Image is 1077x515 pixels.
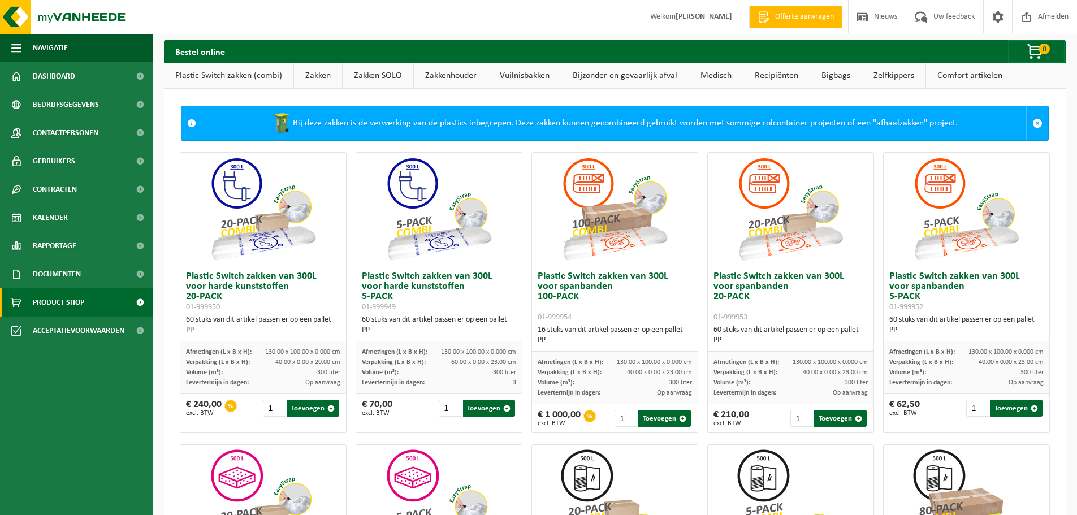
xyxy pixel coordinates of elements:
div: 60 stuks van dit artikel passen er op een pallet [186,315,340,335]
span: 300 liter [845,379,868,386]
input: 1 [966,400,989,417]
span: Offerte aanvragen [772,11,837,23]
span: excl. BTW [713,420,749,427]
img: WB-0240-HPE-GN-50.png [270,112,293,135]
a: Vuilnisbakken [488,63,561,89]
span: Dashboard [33,62,75,90]
span: Levertermijn in dagen: [362,379,425,386]
h3: Plastic Switch zakken van 300L voor spanbanden 5-PACK [889,271,1044,312]
div: € 62,50 [889,400,920,417]
span: Volume (m³): [713,379,750,386]
span: Op aanvraag [657,390,692,396]
span: Contactpersonen [33,119,98,147]
input: 1 [615,410,637,427]
span: 130.00 x 100.00 x 0.000 cm [441,349,516,356]
span: Op aanvraag [1009,379,1044,386]
span: Bedrijfsgegevens [33,90,99,119]
input: 1 [790,410,813,427]
span: 130.00 x 100.00 x 0.000 cm [793,359,868,366]
span: Levertermijn in dagen: [889,379,952,386]
button: Toevoegen [990,400,1043,417]
img: 01-999954 [558,153,671,266]
a: Zakken SOLO [343,63,413,89]
a: Zakkenhouder [414,63,488,89]
img: 01-999953 [734,153,847,266]
a: Offerte aanvragen [749,6,842,28]
h2: Bestel online [164,40,236,62]
span: 300 liter [669,379,692,386]
a: Zelfkippers [862,63,925,89]
a: Recipiënten [743,63,810,89]
div: PP [186,325,340,335]
span: Verpakking (L x B x H): [538,369,602,376]
button: Toevoegen [814,410,867,427]
img: 01-999950 [206,153,319,266]
span: 3 [513,379,516,386]
span: 40.00 x 0.00 x 23.00 cm [803,369,868,376]
strong: [PERSON_NAME] [676,12,732,21]
span: Verpakking (L x B x H): [186,359,250,366]
a: Comfort artikelen [926,63,1014,89]
div: € 1 000,00 [538,410,581,427]
span: 130.00 x 100.00 x 0.000 cm [617,359,692,366]
span: 01-999953 [713,313,747,322]
img: 01-999952 [910,153,1023,266]
span: Verpakking (L x B x H): [889,359,953,366]
div: 16 stuks van dit artikel passen er op een pallet [538,325,692,345]
span: Verpakking (L x B x H): [713,369,777,376]
span: Op aanvraag [833,390,868,396]
span: Op aanvraag [305,379,340,386]
div: PP [889,325,1044,335]
span: 300 liter [317,369,340,376]
div: PP [713,335,868,345]
span: 130.00 x 100.00 x 0.000 cm [968,349,1044,356]
span: excl. BTW [538,420,581,427]
span: 01-999954 [538,313,572,322]
span: 40.00 x 0.00 x 20.00 cm [275,359,340,366]
div: PP [538,335,692,345]
span: Volume (m³): [538,379,574,386]
span: excl. BTW [186,410,222,417]
span: Volume (m³): [186,369,223,376]
span: excl. BTW [889,410,920,417]
span: excl. BTW [362,410,392,417]
span: 40.00 x 0.00 x 23.00 cm [627,369,692,376]
span: 01-999950 [186,303,220,311]
div: 60 stuks van dit artikel passen er op een pallet [362,315,516,335]
div: € 70,00 [362,400,392,417]
span: 40.00 x 0.00 x 23.00 cm [979,359,1044,366]
a: Bijzonder en gevaarlijk afval [561,63,689,89]
span: 300 liter [493,369,516,376]
h3: Plastic Switch zakken van 300L voor spanbanden 100-PACK [538,271,692,322]
span: 01-999952 [889,303,923,311]
span: 01-999949 [362,303,396,311]
span: Acceptatievoorwaarden [33,317,124,345]
button: 0 [1008,40,1065,63]
div: Bij deze zakken is de verwerking van de plastics inbegrepen. Deze zakken kunnen gecombineerd gebr... [202,106,1026,140]
a: Zakken [294,63,342,89]
div: 60 stuks van dit artikel passen er op een pallet [713,325,868,345]
div: € 210,00 [713,410,749,427]
span: Volume (m³): [362,369,399,376]
a: Medisch [689,63,743,89]
span: Volume (m³): [889,369,926,376]
span: Verpakking (L x B x H): [362,359,426,366]
div: 60 stuks van dit artikel passen er op een pallet [889,315,1044,335]
span: Gebruikers [33,147,75,175]
div: PP [362,325,516,335]
span: 130.00 x 100.00 x 0.000 cm [265,349,340,356]
span: Afmetingen (L x B x H): [713,359,779,366]
span: 300 liter [1020,369,1044,376]
button: Toevoegen [287,400,340,417]
input: 1 [263,400,286,417]
span: 60.00 x 0.00 x 23.00 cm [451,359,516,366]
span: Documenten [33,260,81,288]
span: Levertermijn in dagen: [538,390,600,396]
span: Levertermijn in dagen: [713,390,776,396]
span: Contracten [33,175,77,204]
button: Toevoegen [638,410,691,427]
span: Product Shop [33,288,84,317]
span: Levertermijn in dagen: [186,379,249,386]
button: Toevoegen [463,400,516,417]
input: 1 [439,400,461,417]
